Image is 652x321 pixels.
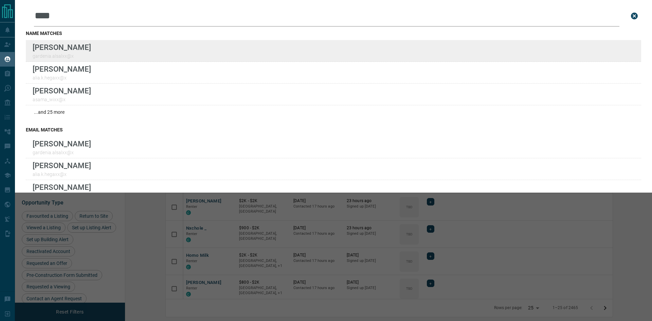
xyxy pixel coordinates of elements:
[33,161,91,170] p: [PERSON_NAME]
[33,150,91,155] p: gardenia.alsalxx@x
[26,127,641,132] h3: email matches
[33,139,91,148] p: [PERSON_NAME]
[33,65,91,73] p: [PERSON_NAME]
[33,43,91,52] p: [PERSON_NAME]
[33,75,91,81] p: alia.k.hegaxx@x
[33,53,91,59] p: gardenia.alsalxx@x
[33,172,91,177] p: alia.k.hegaxx@x
[33,97,91,102] p: asama_wixx@x
[26,105,641,119] div: ...and 25 more
[26,31,641,36] h3: name matches
[628,9,641,23] button: close search bar
[33,183,91,192] p: [PERSON_NAME]
[33,86,91,95] p: [PERSON_NAME]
